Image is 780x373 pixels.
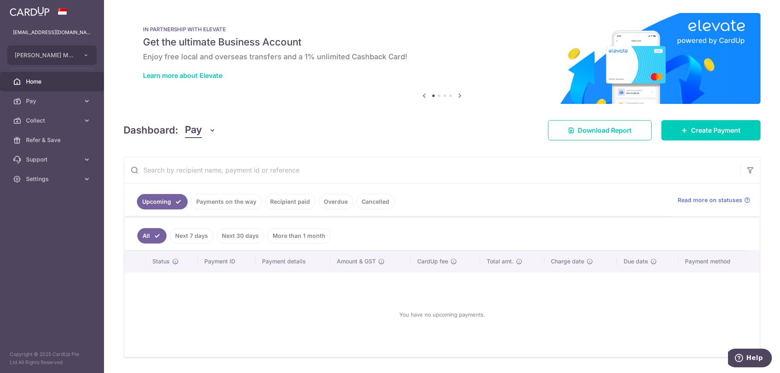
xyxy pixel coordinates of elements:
[7,45,97,65] button: [PERSON_NAME] MANAGEMENT CONSULTANCY (S) PTE. LTD.
[13,28,91,37] p: [EMAIL_ADDRESS][DOMAIN_NAME]
[26,116,80,125] span: Collect
[152,257,170,265] span: Status
[318,194,353,209] a: Overdue
[548,120,652,140] a: Download Report
[337,257,376,265] span: Amount & GST
[137,194,188,209] a: Upcoming
[134,279,750,350] div: You have no upcoming payments.
[15,51,75,59] span: [PERSON_NAME] MANAGEMENT CONSULTANCY (S) PTE. LTD.
[10,6,50,16] img: CardUp
[417,257,448,265] span: CardUp fee
[143,52,741,62] h6: Enjoy free local and overseas transfers and a 1% unlimited Cashback Card!
[26,175,80,183] span: Settings
[691,125,741,135] span: Create Payment
[185,123,216,138] button: Pay
[26,78,80,86] span: Home
[728,349,772,369] iframe: Opens a widget where you can find more information
[143,36,741,49] h5: Get the ultimate Business Account
[678,251,760,272] th: Payment method
[551,257,584,265] span: Charge date
[217,228,264,244] a: Next 30 days
[198,251,256,272] th: Payment ID
[265,194,315,209] a: Recipient paid
[123,123,178,138] h4: Dashboard:
[256,251,330,272] th: Payment details
[124,157,741,183] input: Search by recipient name, payment id or reference
[26,97,80,105] span: Pay
[578,125,632,135] span: Download Report
[185,123,202,138] span: Pay
[26,155,80,164] span: Support
[356,194,394,209] a: Cancelled
[143,71,222,80] a: Learn more about Elevate
[678,196,750,204] a: Read more on statuses
[624,257,648,265] span: Due date
[26,136,80,144] span: Refer & Save
[267,228,331,244] a: More than 1 month
[191,194,262,209] a: Payments on the way
[678,196,742,204] span: Read more on statuses
[487,257,513,265] span: Total amt.
[123,13,760,104] img: Renovation banner
[143,26,741,32] p: IN PARTNERSHIP WITH ELEVATE
[137,228,167,244] a: All
[170,228,213,244] a: Next 7 days
[661,120,760,140] a: Create Payment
